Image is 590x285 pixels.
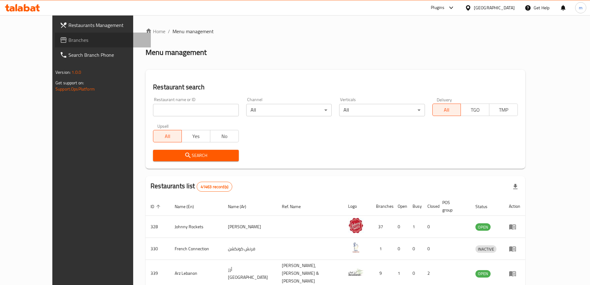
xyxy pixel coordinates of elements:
span: Restaurants Management [68,21,146,29]
button: TGO [461,104,489,116]
span: All [435,105,459,114]
div: [GEOGRAPHIC_DATA] [474,4,515,11]
div: Menu [509,223,520,230]
span: Get support on: [55,79,84,87]
a: Home [146,28,165,35]
div: Menu [509,245,520,252]
label: Upsell [157,124,169,128]
td: 1 [371,238,393,260]
th: Action [504,197,525,216]
span: 1.0.0 [72,68,81,76]
a: Support.OpsPlatform [55,85,95,93]
td: 330 [146,238,170,260]
td: 328 [146,216,170,238]
img: Johnny Rockets [348,218,364,233]
span: Search Branch Phone [68,51,146,59]
a: Restaurants Management [55,18,151,33]
span: TMP [492,105,515,114]
span: TGO [463,105,487,114]
img: French Connection [348,240,364,255]
span: Ref. Name [282,203,309,210]
td: فرنش كونكشن [223,238,277,260]
h2: Restaurant search [153,82,518,92]
span: OPEN [475,224,491,231]
button: All [432,104,461,116]
span: Version: [55,68,71,76]
th: Logo [343,197,371,216]
td: 0 [408,238,422,260]
th: Busy [408,197,422,216]
h2: Menu management [146,47,207,57]
label: Delivery [437,97,452,102]
div: Plugins [431,4,444,11]
div: All [339,104,425,116]
span: All [156,132,179,141]
td: 0 [422,238,437,260]
td: French Connection [170,238,223,260]
th: Open [393,197,408,216]
div: Export file [508,179,523,194]
a: Branches [55,33,151,47]
td: 37 [371,216,393,238]
span: Search [158,152,234,159]
button: All [153,130,182,142]
span: Branches [68,36,146,44]
span: ID [151,203,162,210]
td: Johnny Rockets [170,216,223,238]
nav: breadcrumb [146,28,525,35]
span: Status [475,203,496,210]
td: 0 [393,238,408,260]
span: Menu management [173,28,214,35]
input: Search for restaurant name or ID.. [153,104,238,116]
a: Search Branch Phone [55,47,151,62]
span: m [579,4,583,11]
button: No [210,130,239,142]
span: Yes [184,132,208,141]
td: [PERSON_NAME] [223,216,277,238]
div: Total records count [197,182,232,192]
button: Search [153,150,238,161]
span: INACTIVE [475,246,496,253]
span: 41463 record(s) [197,184,232,190]
span: No [213,132,236,141]
th: Branches [371,197,393,216]
span: POS group [442,199,463,214]
th: Closed [422,197,437,216]
td: 1 [408,216,422,238]
span: OPEN [475,270,491,277]
li: / [168,28,170,35]
div: All [246,104,332,116]
button: TMP [489,104,518,116]
td: 0 [393,216,408,238]
span: Name (En) [175,203,202,210]
span: Name (Ar) [228,203,254,210]
h2: Restaurants list [151,181,232,192]
button: Yes [181,130,210,142]
td: 0 [422,216,437,238]
div: Menu [509,270,520,277]
img: Arz Lebanon [348,265,364,280]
